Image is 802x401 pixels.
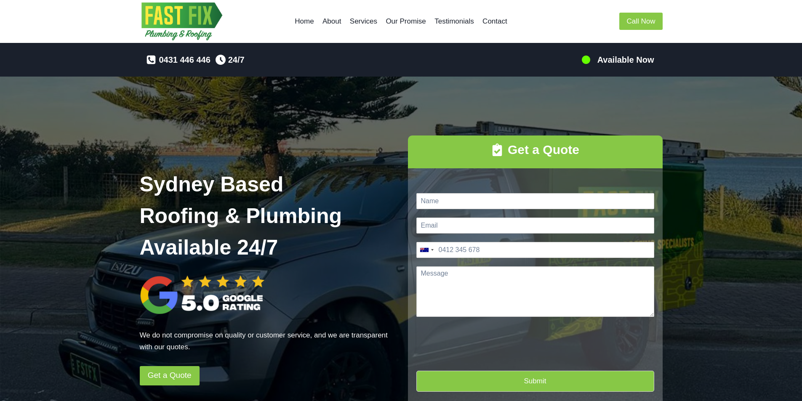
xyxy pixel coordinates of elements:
a: 0431 446 446 [146,53,210,66]
input: Name [416,193,654,209]
iframe: reCAPTCHA [416,325,544,388]
h1: Sydney Based Roofing & Plumbing Available 24/7 [140,169,394,263]
span: 24/7 [228,53,245,66]
nav: Primary Navigation [290,11,512,32]
input: Phone [416,242,654,258]
img: 100-percents.png [581,55,591,65]
h5: Available Now [597,53,654,66]
input: Email [416,218,654,234]
button: Selected country [417,242,436,258]
a: Home [290,11,318,32]
a: About [318,11,346,32]
p: We do not compromise on quality or customer service, and we are transparent with our quotes. [140,329,394,352]
a: Services [346,11,382,32]
a: Our Promise [381,11,430,32]
strong: Get a Quote [508,143,579,157]
a: Contact [478,11,512,32]
a: Get a Quote [140,366,200,385]
span: 0431 446 446 [159,53,210,66]
button: Submit [416,371,654,391]
a: Call Now [619,13,662,30]
a: Testimonials [430,11,478,32]
span: Get a Quote [148,369,192,382]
